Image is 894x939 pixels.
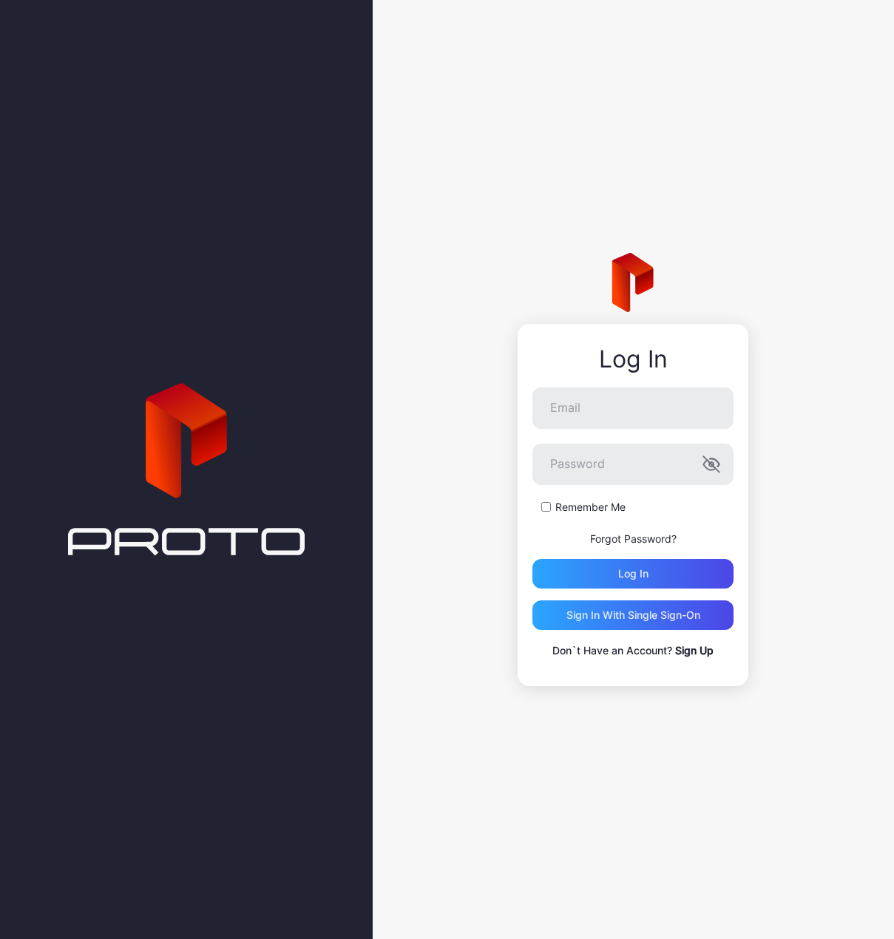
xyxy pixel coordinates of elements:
a: Forgot Password? [590,532,677,545]
p: Don`t Have an Account? [532,642,734,660]
button: Sign in With Single Sign-On [532,600,734,630]
div: Log In [532,346,734,373]
input: Email [532,387,734,429]
label: Remember Me [555,500,626,515]
div: Log in [618,568,649,580]
button: Password [702,455,720,473]
input: Password [532,444,734,485]
a: Sign Up [675,644,714,657]
div: Sign in With Single Sign-On [566,609,700,621]
button: Log in [532,559,734,589]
